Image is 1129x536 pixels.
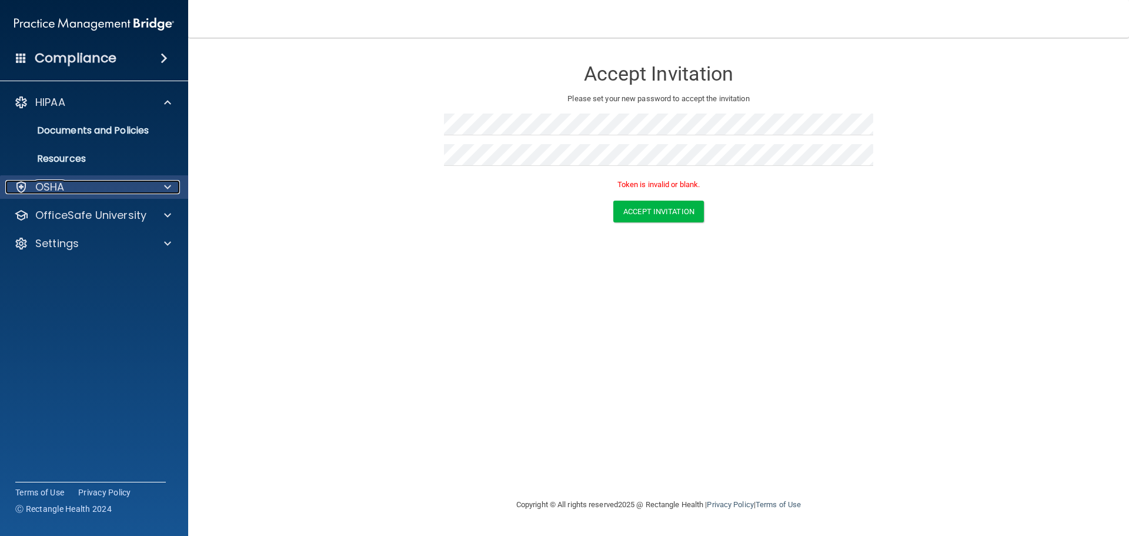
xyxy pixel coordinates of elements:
a: Terms of Use [756,500,801,509]
p: Documents and Policies [8,125,168,137]
img: PMB logo [14,12,174,36]
h4: Compliance [35,50,116,66]
a: Terms of Use [15,487,64,498]
p: OSHA [35,180,65,194]
div: Copyright © All rights reserved 2025 @ Rectangle Health | | [444,486,873,524]
p: Token is invalid or blank. [444,178,873,192]
span: Ⓒ Rectangle Health 2024 [15,503,112,515]
a: Settings [14,237,171,251]
p: HIPAA [35,95,65,109]
a: Privacy Policy [707,500,753,509]
h3: Accept Invitation [444,63,873,85]
a: OfficeSafe University [14,208,171,222]
a: OSHA [14,180,171,194]
p: Resources [8,153,168,165]
a: HIPAA [14,95,171,109]
p: OfficeSafe University [35,208,146,222]
button: Accept Invitation [613,201,704,222]
a: Privacy Policy [78,487,131,498]
p: Settings [35,237,79,251]
p: Please set your new password to accept the invitation [453,92,864,106]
